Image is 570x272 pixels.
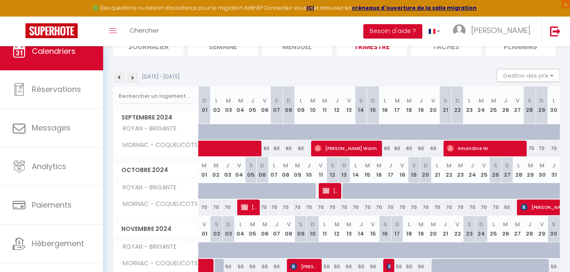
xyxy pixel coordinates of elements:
div: 70 [222,200,233,215]
abbr: V [347,97,351,105]
div: 70 [338,200,350,215]
input: Rechercher un logement... [118,89,194,104]
abbr: J [335,97,339,105]
span: [PERSON_NAME] Warin [314,140,378,156]
div: 70 [373,200,385,215]
abbr: M [334,220,340,228]
abbr: M [479,97,484,105]
span: Paiements [32,200,72,210]
th: 13 [338,157,350,183]
span: Réservations [32,84,81,94]
div: 70 [536,141,548,156]
div: 60 [379,141,391,156]
abbr: M [376,161,382,169]
abbr: M [446,161,452,169]
abbr: M [250,220,255,228]
th: 16 [379,86,391,124]
th: 19 [415,216,427,242]
th: 22 [451,216,463,242]
abbr: D [286,97,291,105]
th: 06 [258,216,270,242]
span: Messages [32,122,70,133]
th: 05 [247,216,258,242]
th: 20 [427,86,439,124]
th: 10 [307,86,319,124]
th: 04 [233,157,245,183]
abbr: L [384,97,386,105]
div: 70 [408,200,420,215]
abbr: L [273,161,275,169]
abbr: L [300,97,302,105]
abbr: V [202,220,206,228]
abbr: V [482,161,486,169]
abbr: M [262,220,267,228]
abbr: V [319,161,323,169]
abbr: D [226,220,230,228]
th: 13 [343,216,355,242]
div: 60 [403,141,415,156]
span: MORNAC - COQUELICOTS [115,200,200,209]
div: 70 [326,200,338,215]
abbr: M [431,220,436,228]
th: 14 [355,216,367,242]
th: 15 [367,86,379,124]
span: ROYAN - BRIGANTE [115,124,179,133]
abbr: M [395,97,400,105]
abbr: M [491,97,496,105]
th: 30 [548,86,560,124]
th: 21 [439,86,451,124]
div: 70 [478,200,489,215]
th: 27 [501,157,513,183]
abbr: J [552,161,556,169]
abbr: M [528,161,533,169]
abbr: V [516,97,519,105]
div: 70 [268,200,280,215]
abbr: S [275,97,278,105]
abbr: D [371,97,375,105]
abbr: J [251,97,254,105]
abbr: M [418,220,424,228]
th: 11 [319,216,331,242]
th: 01 [199,216,211,242]
th: 26 [500,86,511,124]
th: 21 [432,157,443,183]
button: Gestion des prix [497,69,560,82]
img: logout [550,26,561,36]
th: 11 [315,157,326,183]
th: 27 [511,86,523,124]
div: 70 [548,141,560,156]
div: 70 [432,200,443,215]
span: Chercher [129,26,159,35]
th: 21 [439,216,451,242]
abbr: V [540,220,544,228]
abbr: D [479,220,483,228]
th: 27 [511,216,523,242]
abbr: M [238,97,243,105]
abbr: M [310,97,315,105]
th: 12 [331,86,343,124]
th: 08 [280,157,292,183]
abbr: J [528,220,531,228]
abbr: V [431,97,435,105]
th: 24 [475,216,487,242]
abbr: M [213,161,219,169]
th: 29 [536,216,548,242]
th: 20 [420,157,431,183]
abbr: M [458,161,463,169]
abbr: J [359,220,363,228]
abbr: V [263,97,267,105]
div: 70 [280,200,292,215]
th: 01 [199,86,211,124]
div: 50 [501,200,513,215]
span: Hébergement [32,238,84,249]
th: 24 [475,86,487,124]
abbr: D [539,97,544,105]
abbr: J [504,97,507,105]
abbr: D [342,161,346,169]
abbr: S [552,220,556,228]
button: Ouvrir le widget de chat LiveChat [7,3,32,29]
th: 28 [513,157,525,183]
th: 25 [488,216,500,242]
span: [PERSON_NAME] [471,25,531,36]
th: 23 [463,216,475,242]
